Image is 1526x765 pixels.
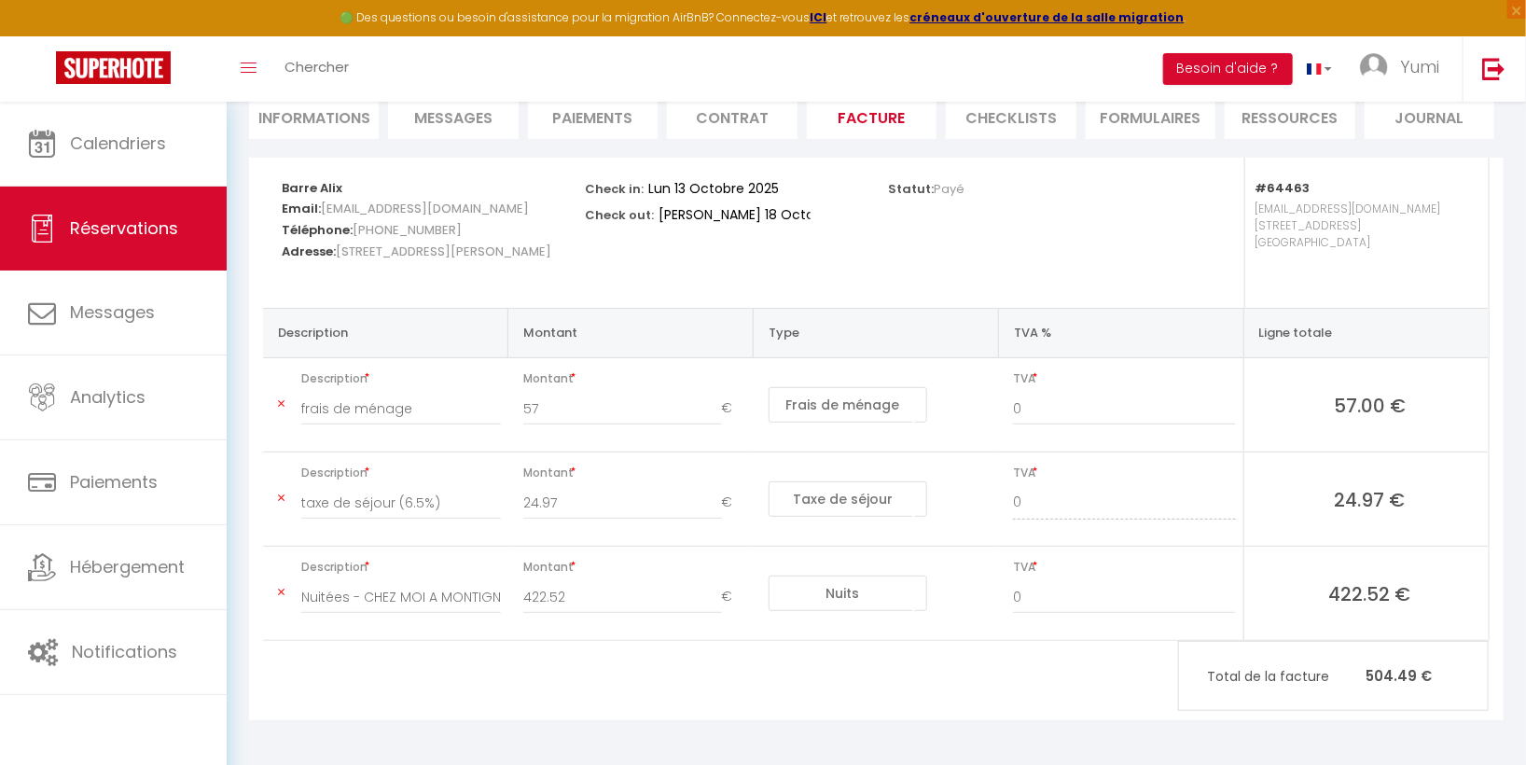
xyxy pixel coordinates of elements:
[754,308,999,357] th: Type
[282,179,342,197] strong: Barre Alix
[414,107,492,129] span: Messages
[70,385,146,409] span: Analytics
[249,93,379,139] li: Informations
[722,392,746,425] span: €
[934,180,964,198] span: Payé
[585,176,644,198] p: Check in:
[1163,53,1293,85] button: Besoin d'aide ?
[1225,93,1354,139] li: Ressources
[301,366,501,392] span: Description
[1482,57,1505,80] img: logout
[353,216,462,243] span: [PHONE_NUMBER]
[1179,656,1488,696] p: 504.49 €
[1400,55,1439,78] span: Yumi
[284,57,349,76] span: Chercher
[1255,196,1470,289] p: [EMAIL_ADDRESS][DOMAIN_NAME] [STREET_ADDRESS] [GEOGRAPHIC_DATA]
[271,36,363,102] a: Chercher
[722,486,746,520] span: €
[910,9,1185,25] a: créneaux d'ouverture de la salle migration
[1013,366,1235,392] span: TVA
[1259,580,1481,606] span: 422.52 €
[722,580,746,614] span: €
[282,243,336,260] strong: Adresse:
[811,9,827,25] a: ICI
[15,7,71,63] button: Ouvrir le widget de chat LiveChat
[1013,554,1235,580] span: TVA
[508,308,754,357] th: Montant
[282,200,321,217] strong: Email:
[946,93,1075,139] li: CHECKLISTS
[72,640,177,663] span: Notifications
[301,460,501,486] span: Description
[70,470,158,494] span: Paiements
[523,460,746,486] span: Montant
[585,202,654,224] p: Check out:
[70,132,166,155] span: Calendriers
[1259,486,1481,512] span: 24.97 €
[888,176,964,198] p: Statut:
[667,93,797,139] li: Contrat
[1207,666,1366,687] span: Total de la facture
[807,93,936,139] li: Facture
[301,554,501,580] span: Description
[336,238,551,265] span: [STREET_ADDRESS][PERSON_NAME]
[263,308,508,357] th: Description
[1360,53,1388,81] img: ...
[282,221,353,239] strong: Téléphone:
[523,366,746,392] span: Montant
[70,300,155,324] span: Messages
[1259,392,1481,418] span: 57.00 €
[523,554,746,580] span: Montant
[1365,93,1494,139] li: Journal
[528,93,658,139] li: Paiements
[1255,179,1310,197] strong: #64463
[321,195,529,222] span: [EMAIL_ADDRESS][DOMAIN_NAME]
[56,51,171,84] img: Super Booking
[1086,93,1215,139] li: FORMULAIRES
[70,555,185,578] span: Hébergement
[1013,460,1235,486] span: TVA
[1346,36,1463,102] a: ... Yumi
[70,216,178,240] span: Réservations
[1243,308,1489,357] th: Ligne totale
[998,308,1243,357] th: TVA %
